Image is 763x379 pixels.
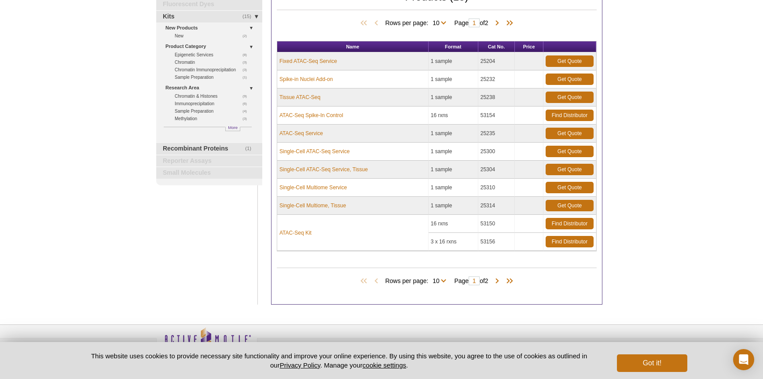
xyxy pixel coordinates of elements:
[502,19,515,28] span: Last Page
[279,129,323,137] a: ATAC-Seq Service
[478,215,515,233] td: 53150
[156,155,262,167] a: Reporter Assays
[429,41,478,52] th: Format
[228,124,238,131] span: More
[478,88,515,107] td: 25238
[359,277,372,286] span: First Page
[478,125,515,143] td: 25235
[175,51,252,59] a: (8)Epigenetic Services
[478,107,515,125] td: 53154
[546,218,594,229] a: Find Distributor
[485,277,488,284] span: 2
[485,19,488,26] span: 2
[429,143,478,161] td: 1 sample
[76,351,602,370] p: This website uses cookies to provide necessary site functionality and improve your online experie...
[508,340,574,360] table: Click to Verify - This site chose Symantec SSL for secure e-commerce and confidential communicati...
[478,197,515,215] td: 25314
[363,361,406,369] button: cookie settings
[280,361,320,369] a: Privacy Policy
[429,125,478,143] td: 1 sample
[546,146,594,157] a: Get Quote
[546,182,594,193] a: Get Quote
[165,83,257,92] a: Research Area
[493,19,502,28] span: Next Page
[429,107,478,125] td: 16 rxns
[156,143,262,155] a: (1)Recombinant Proteins
[478,41,515,52] th: Cat No.
[450,18,492,27] span: Page of
[156,167,262,179] a: Small Molecules
[279,166,368,173] a: Single-Cell ATAC-Seq Service, Tissue
[546,74,594,85] a: Get Quote
[156,325,257,361] img: Active Motif,
[546,55,594,67] a: Get Quote
[733,349,754,370] div: Open Intercom Messenger
[242,100,252,107] span: (6)
[478,70,515,88] td: 25232
[429,179,478,197] td: 1 sample
[429,233,478,251] td: 3 x 16 rxns
[546,236,594,247] a: Find Distributor
[502,277,515,286] span: Last Page
[279,57,337,65] a: Fixed ATAC-Seq Service
[242,107,252,115] span: (4)
[478,161,515,179] td: 25304
[165,23,257,33] a: New Products
[175,100,252,107] a: (6)Immunoprecipitation
[429,52,478,70] td: 1 sample
[359,19,372,28] span: First Page
[279,202,346,210] a: Single-Cell Multiome, Tissue
[546,128,594,139] a: Get Quote
[245,143,256,155] span: (1)
[175,107,252,115] a: (4)Sample Preparation
[385,276,450,285] span: Rows per page:
[175,66,252,74] a: (3)Chromatin Immunoprecipitation
[242,51,252,59] span: (8)
[429,161,478,179] td: 1 sample
[242,11,256,22] span: (15)
[546,200,594,211] a: Get Quote
[279,75,333,83] a: Spike-in Nuclei Add-on
[515,41,543,52] th: Price
[242,92,252,100] span: (9)
[279,147,350,155] a: Single-Cell ATAC-Seq Service
[478,52,515,70] td: 25204
[385,18,450,27] span: Rows per page:
[165,42,257,51] a: Product Category
[478,179,515,197] td: 25310
[450,276,492,285] span: Page of
[478,233,515,251] td: 53156
[242,74,252,81] span: (1)
[546,92,594,103] a: Get Quote
[175,32,252,40] a: (2)New
[156,11,262,22] a: (15)Kits
[429,70,478,88] td: 1 sample
[175,92,252,100] a: (9)Chromatin & Histones
[279,184,347,191] a: Single-Cell Multiome Service
[279,229,312,237] a: ATAC-Seq Kit
[546,164,594,175] a: Get Quote
[429,88,478,107] td: 1 sample
[493,277,502,286] span: Next Page
[242,66,252,74] span: (3)
[546,110,594,121] a: Find Distributor
[277,41,429,52] th: Name
[242,115,252,122] span: (3)
[617,354,687,372] button: Got it!
[175,115,252,122] a: (3)Methylation
[279,93,320,101] a: Tissue ATAC-Seq
[242,32,252,40] span: (2)
[279,111,343,119] a: ATAC-Seq Spike-In Control
[175,74,252,81] a: (1)Sample Preparation
[372,19,381,28] span: Previous Page
[225,127,240,131] a: More
[429,215,478,233] td: 16 rxns
[478,143,515,161] td: 25300
[175,59,252,66] a: (3)Chromatin
[372,277,381,286] span: Previous Page
[429,197,478,215] td: 1 sample
[242,59,252,66] span: (3)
